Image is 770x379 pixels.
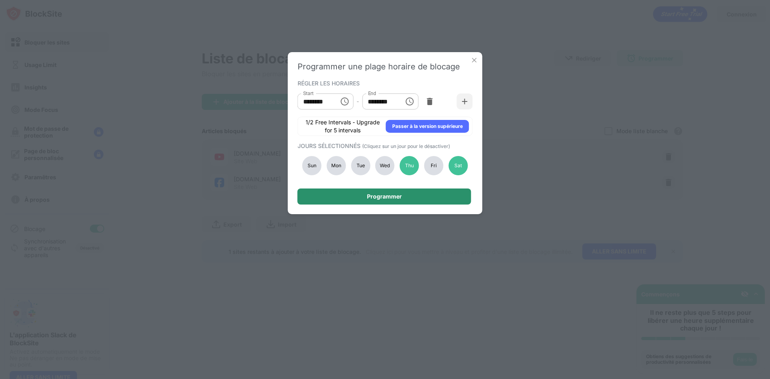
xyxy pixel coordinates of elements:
[368,90,376,97] label: End
[298,80,471,86] div: RÉGLER LES HORAIRES
[302,156,322,175] div: Sun
[367,193,402,200] div: Programmer
[401,93,417,109] button: Choose time, selected time is 12:00 PM
[362,143,450,149] span: (Cliquez sur un jour pour le désactiver)
[448,156,468,175] div: Sat
[470,56,478,64] img: x-button.svg
[400,156,419,175] div: Thu
[392,122,463,130] div: Passer à la version supérieure
[357,97,359,106] div: -
[298,142,471,149] div: JOURS SÉLECTIONNÉS
[303,90,314,97] label: Start
[298,62,473,71] div: Programmer une plage horaire de blocage
[351,156,370,175] div: Tue
[424,156,444,175] div: Fri
[304,118,381,134] div: 1/2 Free Intervals - Upgrade for 5 intervals
[336,93,353,109] button: Choose time, selected time is 9:50 AM
[326,156,346,175] div: Mon
[375,156,395,175] div: Wed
